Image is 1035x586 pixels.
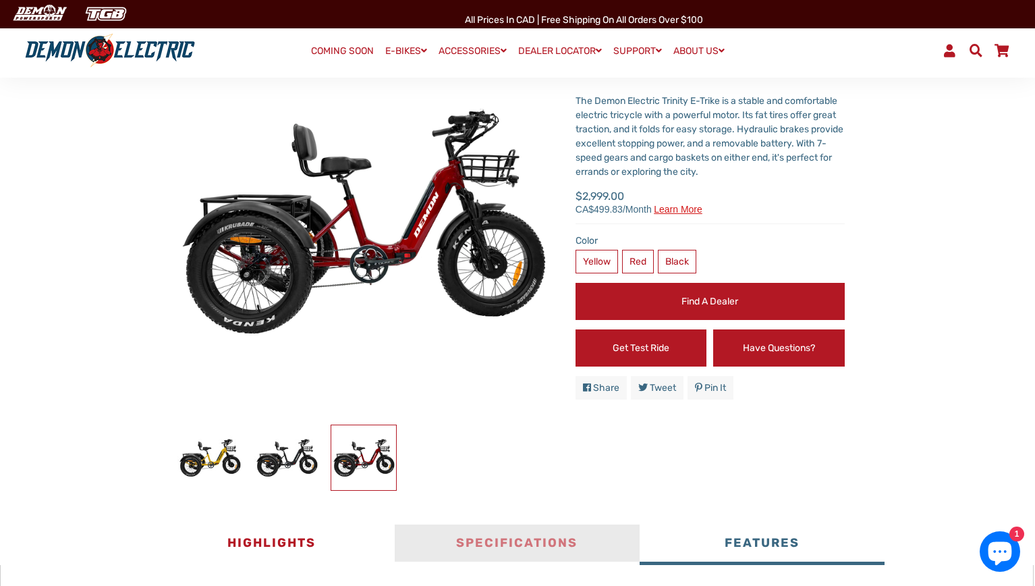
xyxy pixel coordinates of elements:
label: Yellow [576,250,618,273]
a: COMING SOON [306,42,379,61]
span: All Prices in CAD | Free shipping on all orders over $100 [465,14,703,26]
label: Color [576,234,845,248]
button: Features [640,525,885,565]
a: Find a Dealer [576,283,845,320]
a: ACCESSORIES [434,41,511,61]
button: Highlights [149,525,394,565]
label: Black [658,250,696,273]
img: Demon Electric logo [20,33,200,68]
div: The Demon Electric Trinity E-Trike is a stable and comfortable electric tricycle with a powerful ... [576,94,845,179]
img: Trinity Foldable E-Trike [254,425,319,490]
span: Share [593,382,619,394]
a: E-BIKES [381,41,432,61]
img: Demon Electric [7,3,72,25]
img: Trinity Foldable E-Trike [331,425,396,490]
a: DEALER LOCATOR [513,41,607,61]
a: SUPPORT [609,41,667,61]
img: Trinity Foldable E-Trike [177,425,242,490]
a: Have Questions? [713,329,845,367]
button: Specifications [395,525,640,565]
span: Pin it [704,382,726,394]
span: Tweet [650,382,676,394]
span: $2,999.00 [576,188,702,214]
label: Red [622,250,654,273]
inbox-online-store-chat: Shopify online store chat [976,531,1024,575]
img: TGB Canada [78,3,134,25]
a: Get Test Ride [576,329,707,367]
a: ABOUT US [669,41,729,61]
